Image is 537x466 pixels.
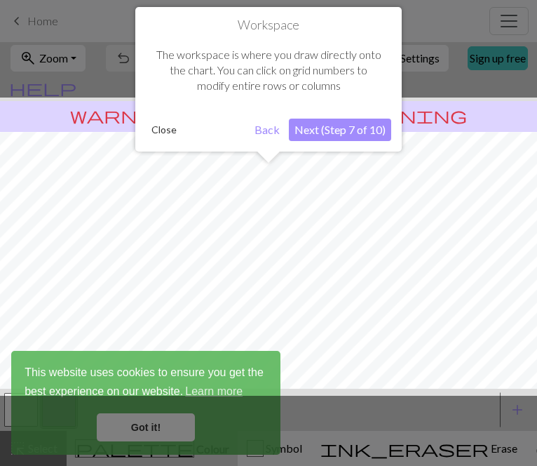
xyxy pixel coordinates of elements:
[146,18,391,33] h1: Workspace
[135,7,402,152] div: Workspace
[146,119,182,140] button: Close
[289,119,391,141] button: Next (Step 7 of 10)
[249,119,285,141] button: Back
[146,33,391,108] div: The workspace is where you draw directly onto the chart. You can click on grid numbers to modify ...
